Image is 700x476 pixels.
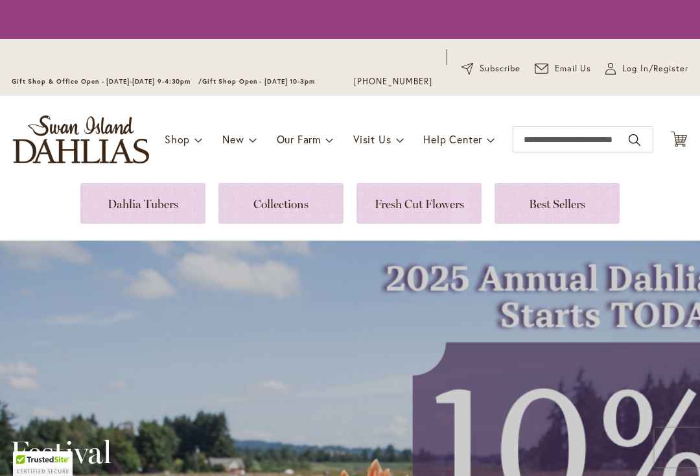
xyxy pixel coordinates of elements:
[13,115,149,163] a: store logo
[165,132,190,146] span: Shop
[535,62,592,75] a: Email Us
[605,62,688,75] a: Log In/Register
[354,75,432,88] a: [PHONE_NUMBER]
[480,62,520,75] span: Subscribe
[461,62,520,75] a: Subscribe
[12,77,202,86] span: Gift Shop & Office Open - [DATE]-[DATE] 9-4:30pm /
[622,62,688,75] span: Log In/Register
[353,132,391,146] span: Visit Us
[629,130,640,150] button: Search
[555,62,592,75] span: Email Us
[202,77,315,86] span: Gift Shop Open - [DATE] 10-3pm
[277,132,321,146] span: Our Farm
[423,132,482,146] span: Help Center
[222,132,244,146] span: New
